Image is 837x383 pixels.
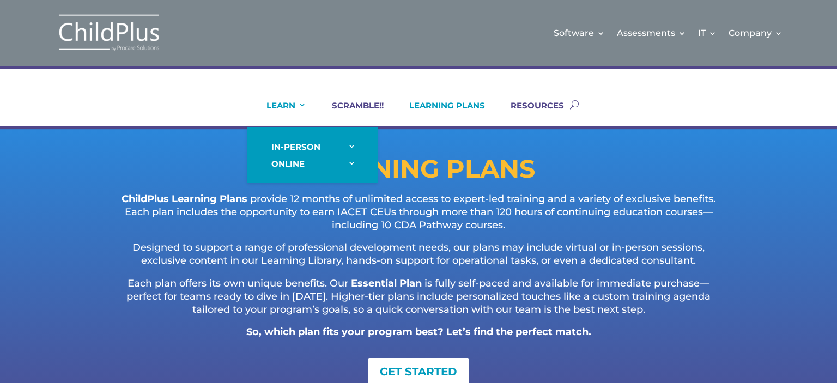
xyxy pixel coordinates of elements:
a: IN-PERSON [258,138,367,155]
p: Each plan offers its own unique benefits. Our is fully self-paced and available for immediate pur... [113,277,724,326]
a: Assessments [617,11,686,55]
strong: So, which plan fits your program best? Let’s find the perfect match. [246,326,591,338]
a: LEARNING PLANS [396,100,485,126]
strong: Essential Plan [351,277,422,289]
a: LEARN [253,100,306,126]
a: Software [554,11,605,55]
p: provide 12 months of unlimited access to expert-led training and a variety of exclusive benefits.... [113,193,724,241]
a: RESOURCES [497,100,564,126]
h1: LEARNING PLANS [70,156,767,187]
strong: ChildPlus Learning Plans [122,193,247,205]
a: IT [698,11,717,55]
p: Designed to support a range of professional development needs, our plans may include virtual or i... [113,241,724,277]
a: Company [729,11,783,55]
a: SCRAMBLE!! [318,100,384,126]
a: ONLINE [258,155,367,172]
